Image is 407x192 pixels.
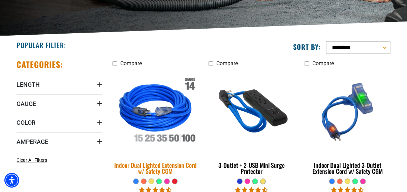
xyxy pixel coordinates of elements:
[17,41,66,49] h2: Popular Filter:
[17,157,47,163] span: Clear All Filters
[305,73,390,151] img: blue
[305,162,390,174] div: Indoor Dual Lighted 3-Outlet Extension Cord w/ Safety CGM
[113,70,198,178] a: Indoor Dual Lighted Extension Cord w/ Safety CGM Indoor Dual Lighted Extension Cord w/ Safety CGM
[17,157,50,164] a: Clear All Filters
[108,69,203,155] img: Indoor Dual Lighted Extension Cord w/ Safety CGM
[209,162,294,174] div: 3-Outlet + 2-USB Mini Surge Protector
[4,173,19,188] div: Accessibility Menu
[17,119,35,126] span: Color
[216,60,238,67] span: Compare
[17,132,102,151] summary: Amperage
[209,70,294,178] a: blue 3-Outlet + 2-USB Mini Surge Protector
[120,60,142,67] span: Compare
[17,75,102,94] summary: Length
[312,60,334,67] span: Compare
[17,100,36,108] span: Gauge
[17,94,102,113] summary: Gauge
[305,70,390,178] a: blue Indoor Dual Lighted 3-Outlet Extension Cord w/ Safety CGM
[209,73,294,151] img: blue
[17,113,102,132] summary: Color
[113,162,198,174] div: Indoor Dual Lighted Extension Cord w/ Safety CGM
[293,42,321,51] label: Sort by:
[17,59,63,70] h2: Categories:
[17,81,40,88] span: Length
[17,138,48,146] span: Amperage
